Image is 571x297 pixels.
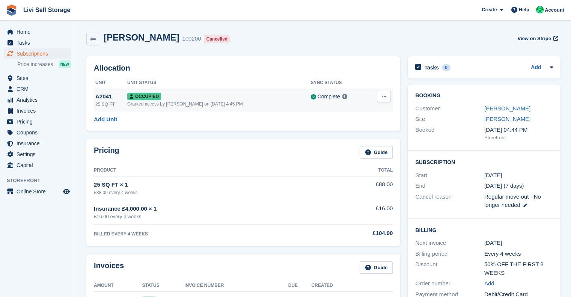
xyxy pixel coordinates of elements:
[517,35,551,42] span: View on Stripe
[17,116,62,127] span: Pricing
[17,73,62,83] span: Sites
[17,95,62,105] span: Analytics
[288,280,312,292] th: Due
[484,250,553,258] div: Every 4 weeks
[415,126,484,142] div: Booked
[94,231,319,237] div: BILLED EVERY 4 WEEKS
[17,106,62,116] span: Invoices
[536,6,544,14] img: Joe Robertson
[484,105,530,112] a: [PERSON_NAME]
[94,189,319,196] div: £88.00 every 4 weeks
[94,115,117,124] a: Add Unit
[424,64,439,71] h2: Tasks
[484,116,530,122] a: [PERSON_NAME]
[94,77,127,89] th: Unit
[484,182,524,189] span: [DATE] (7 days)
[59,60,71,68] div: NEW
[17,127,62,138] span: Coupons
[4,84,71,94] a: menu
[415,104,484,113] div: Customer
[415,260,484,277] div: Discount
[484,260,553,277] div: 50% OFF THE FIRST 8 WEEKS
[4,160,71,170] a: menu
[17,61,53,68] span: Price increases
[20,4,73,16] a: Livi Self Storage
[127,101,311,107] div: Granted access by [PERSON_NAME] on [DATE] 4:45 PM
[184,280,288,292] th: Invoice Number
[127,93,161,100] span: Occupied
[319,164,393,176] th: Total
[95,101,127,108] div: 25 SQ FT
[415,158,553,166] h2: Subscription
[415,93,553,99] h2: Booking
[415,193,484,210] div: Cancel reason
[319,176,393,200] td: £88.00
[4,73,71,83] a: menu
[545,6,564,14] span: Account
[484,134,553,142] div: Storefront
[484,279,494,288] a: Add
[415,115,484,124] div: Site
[182,35,201,43] div: 100200
[94,181,319,189] div: 25 SQ FT × 1
[17,84,62,94] span: CRM
[94,164,319,176] th: Product
[17,60,71,68] a: Price increases NEW
[94,213,319,220] div: £16.00 every 4 weeks
[4,127,71,138] a: menu
[7,177,75,184] span: Storefront
[415,279,484,288] div: Order number
[4,27,71,37] a: menu
[318,93,340,101] div: Complete
[17,27,62,37] span: Home
[94,280,142,292] th: Amount
[62,187,71,196] a: Preview store
[4,38,71,48] a: menu
[4,149,71,160] a: menu
[94,261,124,274] h2: Invoices
[319,229,393,238] div: £104.00
[94,146,119,158] h2: Pricing
[484,126,553,134] div: [DATE] 04:44 PM
[319,200,393,225] td: £16.00
[94,64,393,72] h2: Allocation
[484,193,541,208] span: Regular move out - No longer needed
[4,95,71,105] a: menu
[6,5,17,16] img: stora-icon-8386f47178a22dfd0bd8f6a31ec36ba5ce8667c1dd55bd0f319d3a0aa187defe.svg
[311,77,368,89] th: Sync Status
[4,138,71,149] a: menu
[514,32,560,45] a: View on Stripe
[4,48,71,59] a: menu
[484,171,502,180] time: 2025-08-06 23:00:00 UTC
[4,116,71,127] a: menu
[482,6,497,14] span: Create
[17,138,62,149] span: Insurance
[17,186,62,197] span: Online Store
[531,63,541,72] a: Add
[17,160,62,170] span: Capital
[360,261,393,274] a: Guide
[204,35,230,43] div: Cancelled
[415,171,484,180] div: Start
[17,38,62,48] span: Tasks
[94,205,319,213] div: Insurance £4,000.00 × 1
[17,149,62,160] span: Settings
[127,77,311,89] th: Unit Status
[415,239,484,247] div: Next invoice
[519,6,529,14] span: Help
[484,239,553,247] div: [DATE]
[415,250,484,258] div: Billing period
[311,280,393,292] th: Created
[360,146,393,158] a: Guide
[142,280,184,292] th: Status
[104,32,179,42] h2: [PERSON_NAME]
[4,106,71,116] a: menu
[17,48,62,59] span: Subscriptions
[442,64,450,71] div: 0
[342,94,347,99] img: icon-info-grey-7440780725fd019a000dd9b08b2336e03edf1995a4989e88bcd33f0948082b44.svg
[415,226,553,234] h2: Billing
[4,186,71,197] a: menu
[415,182,484,190] div: End
[95,92,127,101] div: A2041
